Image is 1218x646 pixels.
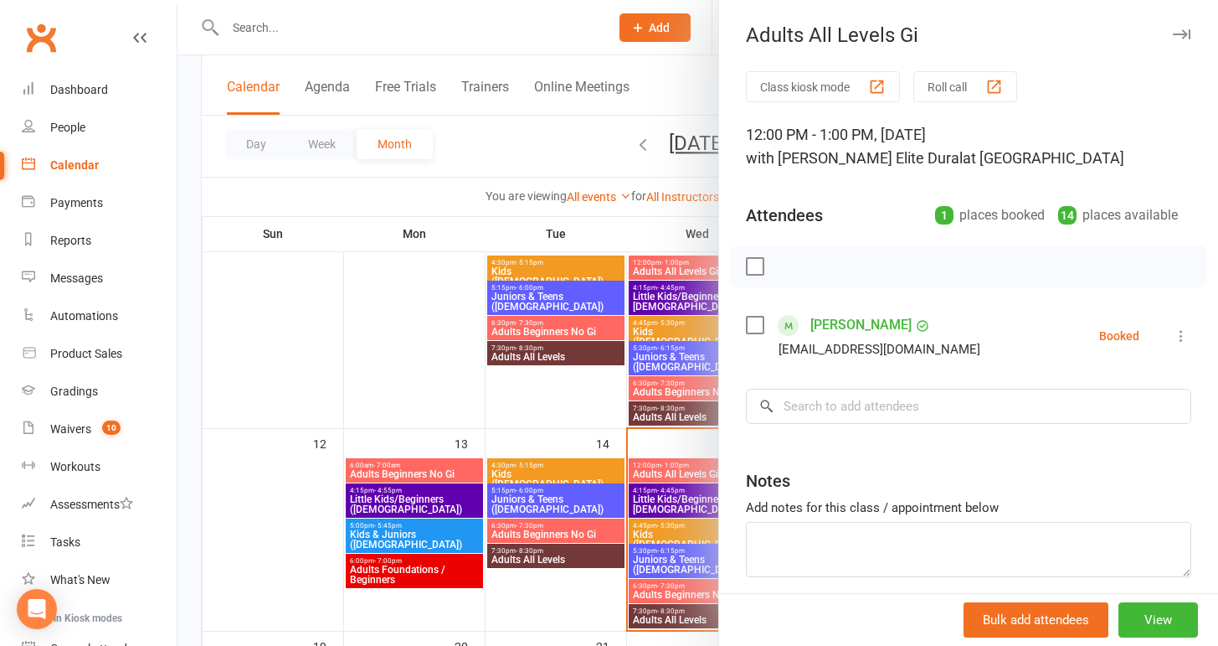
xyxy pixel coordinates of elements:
[1058,206,1077,225] div: 14
[22,109,177,147] a: People
[50,385,98,398] div: Gradings
[17,589,57,629] div: Open Intercom Messenger
[746,469,790,493] div: Notes
[50,573,110,587] div: What's New
[22,297,177,335] a: Automations
[50,535,80,549] div: Tasks
[50,498,133,511] div: Assessments
[50,460,100,473] div: Workouts
[746,204,823,227] div: Attendees
[22,486,177,524] a: Assessments
[746,123,1191,170] div: 12:00 PM - 1:00 PM, [DATE]
[935,206,953,225] div: 1
[22,147,177,184] a: Calendar
[22,335,177,373] a: Product Sales
[22,373,177,411] a: Gradings
[779,339,980,360] div: [EMAIL_ADDRESS][DOMAIN_NAME]
[935,204,1045,227] div: places booked
[50,158,99,172] div: Calendar
[50,309,118,323] div: Automations
[22,222,177,260] a: Reports
[964,602,1108,638] button: Bulk add attendees
[50,196,103,209] div: Payments
[22,260,177,297] a: Messages
[50,271,103,285] div: Messages
[719,23,1218,47] div: Adults All Levels Gi
[22,71,177,109] a: Dashboard
[963,149,1124,167] span: at [GEOGRAPHIC_DATA]
[50,347,122,360] div: Product Sales
[22,184,177,222] a: Payments
[22,561,177,599] a: What's New
[50,121,85,134] div: People
[746,149,963,167] span: with [PERSON_NAME] Elite Dural
[20,17,62,59] a: Clubworx
[746,498,1191,518] div: Add notes for this class / appointment below
[22,448,177,486] a: Workouts
[1118,602,1198,638] button: View
[1058,204,1178,227] div: places available
[22,524,177,561] a: Tasks
[50,422,91,436] div: Waivers
[746,71,900,102] button: Class kiosk mode
[1099,330,1139,342] div: Booked
[810,312,912,339] a: [PERSON_NAME]
[746,389,1191,424] input: Search to add attendees
[22,411,177,448] a: Waivers 10
[913,71,1017,102] button: Roll call
[102,421,121,435] span: 10
[50,83,108,96] div: Dashboard
[50,234,91,247] div: Reports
